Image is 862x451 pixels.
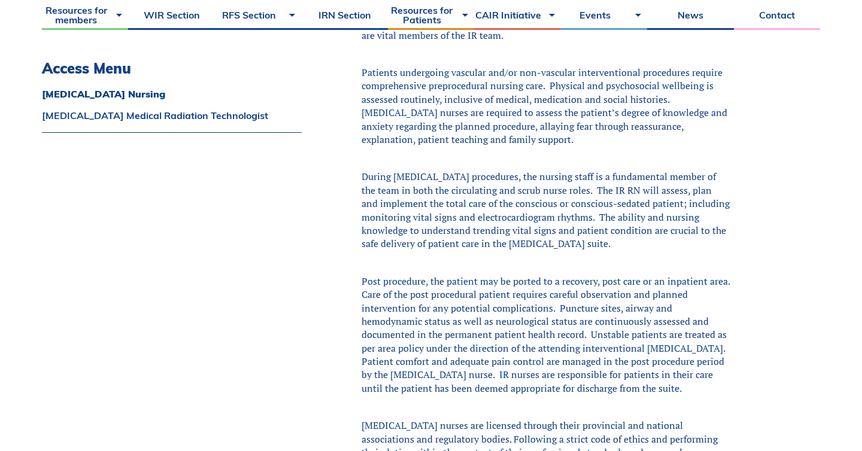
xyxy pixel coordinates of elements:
[362,275,730,395] div: Post procedure, the patient may be ported to a recovery, post care or an inpatient area. Care of ...
[362,170,730,250] div: During [MEDICAL_DATA] procedures, the nursing staff is a fundamental member of the team in both t...
[42,60,302,77] h3: Access Menu
[42,89,302,99] a: [MEDICAL_DATA] Nursing
[42,111,302,120] a: [MEDICAL_DATA] Medical Radiation Technologist
[362,66,730,146] div: Patients undergoing vascular and/or non-vascular interventional procedures require comprehensive ...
